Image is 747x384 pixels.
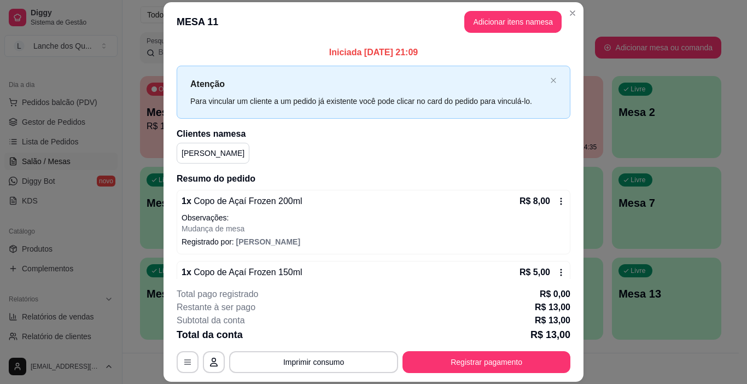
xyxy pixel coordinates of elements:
[177,327,243,342] p: Total da conta
[236,237,300,246] span: [PERSON_NAME]
[530,327,570,342] p: R$ 13,00
[182,195,302,208] p: 1 x
[190,95,546,107] div: Para vincular um cliente a um pedido já existente você pode clicar no card do pedido para vinculá...
[464,11,562,33] button: Adicionar itens namesa
[550,77,557,84] button: close
[402,351,570,373] button: Registrar pagamento
[177,314,245,327] p: Subtotal da conta
[520,195,550,208] p: R$ 8,00
[177,288,258,301] p: Total pago registrado
[182,266,302,279] p: 1 x
[182,148,244,159] p: [PERSON_NAME]
[520,266,550,279] p: R$ 5,00
[191,196,302,206] span: Copo de Açaí Frozen 200ml
[182,223,565,234] p: Mudança de mesa
[177,301,255,314] p: Restante à ser pago
[182,212,565,223] p: Observações:
[164,2,583,42] header: MESA 11
[229,351,398,373] button: Imprimir consumo
[191,267,302,277] span: Copo de Açaí Frozen 150ml
[182,236,565,247] p: Registrado por:
[535,301,570,314] p: R$ 13,00
[540,288,570,301] p: R$ 0,00
[177,127,570,141] h2: Clientes na mesa
[535,314,570,327] p: R$ 13,00
[177,46,570,59] p: Iniciada [DATE] 21:09
[177,172,570,185] h2: Resumo do pedido
[190,77,546,91] p: Atenção
[564,4,581,22] button: Close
